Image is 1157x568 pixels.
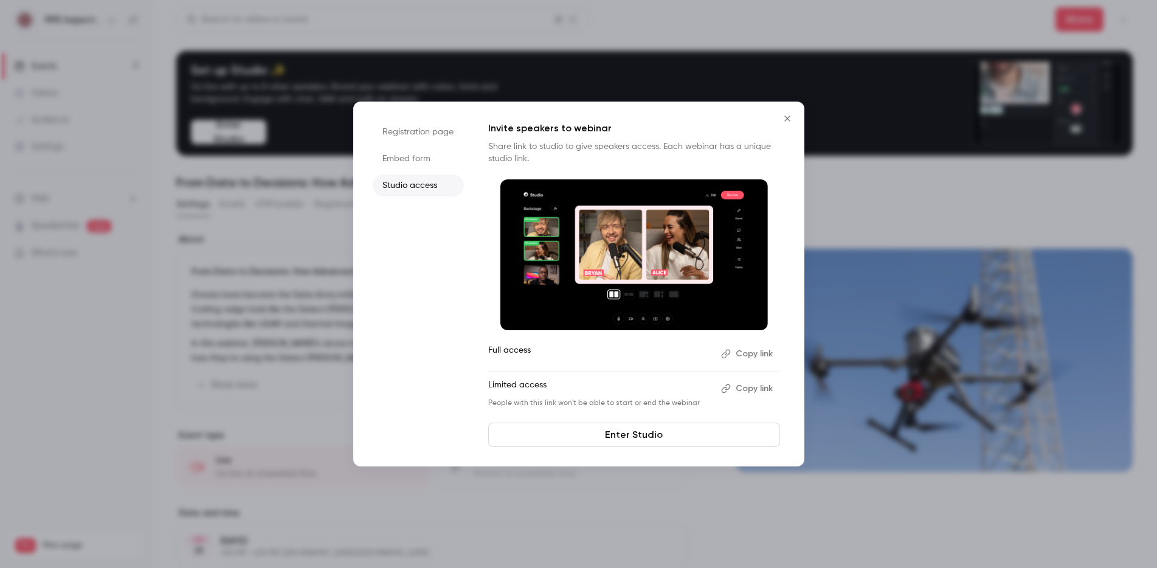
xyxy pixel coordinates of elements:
img: Invite speakers to webinar [500,179,768,330]
li: Embed form [373,148,464,170]
button: Copy link [716,344,780,364]
p: Full access [488,344,711,364]
p: Limited access [488,379,711,398]
p: Share link to studio to give speakers access. Each webinar has a unique studio link. [488,140,780,165]
p: Invite speakers to webinar [488,121,780,136]
a: Enter Studio [488,423,780,447]
li: Studio access [373,175,464,196]
button: Copy link [716,379,780,398]
button: Close [775,106,800,131]
li: Registration page [373,121,464,143]
p: People with this link won't be able to start or end the webinar [488,398,711,408]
